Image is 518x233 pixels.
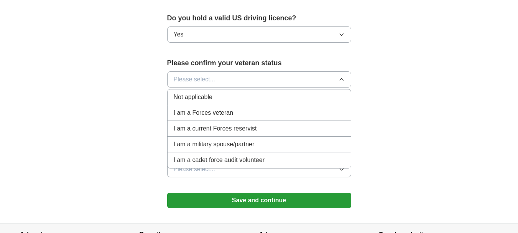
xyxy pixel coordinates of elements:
[174,30,184,39] span: Yes
[174,124,257,133] span: I am a current Forces reservist
[167,193,351,208] button: Save and continue
[167,26,351,43] button: Yes
[174,75,215,84] span: Please select...
[174,93,212,102] span: Not applicable
[167,58,351,68] label: Please confirm your veteran status
[167,161,351,177] button: Please select...
[174,108,234,117] span: I am a Forces veteran
[174,155,265,165] span: I am a cadet force audit volunteer
[167,71,351,88] button: Please select...
[174,140,255,149] span: I am a military spouse/partner
[174,165,215,174] span: Please select...
[167,13,351,23] label: Do you hold a valid US driving licence?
